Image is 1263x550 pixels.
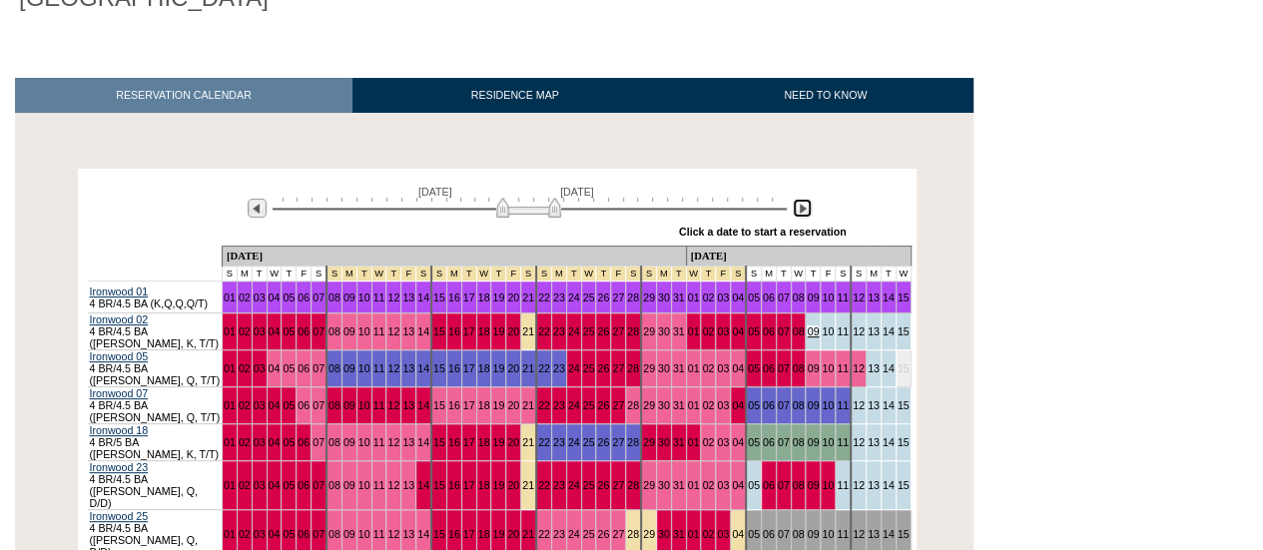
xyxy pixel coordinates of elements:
[507,436,519,448] a: 20
[748,325,760,337] a: 05
[717,479,729,491] a: 03
[269,399,281,411] a: 04
[553,325,565,337] a: 23
[248,199,267,218] img: Previous
[612,291,624,303] a: 27
[568,436,580,448] a: 24
[822,399,834,411] a: 10
[343,399,355,411] a: 09
[269,325,281,337] a: 04
[254,399,266,411] a: 03
[492,479,504,491] a: 19
[837,291,849,303] a: 11
[748,479,760,491] a: 05
[417,325,429,337] a: 14
[522,325,534,337] a: 21
[224,325,236,337] a: 01
[328,399,340,411] a: 08
[688,291,700,303] a: 01
[373,436,385,448] a: 11
[478,436,490,448] a: 18
[90,285,149,297] a: Ironwood 01
[492,436,504,448] a: 19
[478,325,490,337] a: 18
[328,362,340,374] a: 08
[224,479,236,491] a: 01
[688,436,700,448] a: 01
[732,399,744,411] a: 04
[433,325,445,337] a: 15
[463,479,475,491] a: 17
[822,362,834,374] a: 10
[433,362,445,374] a: 15
[627,291,639,303] a: 28
[898,399,910,411] a: 15
[254,362,266,374] a: 03
[463,291,475,303] a: 17
[507,325,519,337] a: 20
[898,479,910,491] a: 15
[283,399,295,411] a: 05
[748,399,760,411] a: 05
[463,362,475,374] a: 17
[328,479,340,491] a: 08
[522,399,534,411] a: 21
[883,325,895,337] a: 14
[239,528,251,540] a: 02
[283,436,295,448] a: 05
[807,325,819,337] a: 09
[538,362,550,374] a: 22
[583,291,595,303] a: 25
[239,399,251,411] a: 02
[868,479,880,491] a: 13
[387,362,399,374] a: 12
[387,399,399,411] a: 12
[763,479,775,491] a: 06
[433,479,445,491] a: 15
[538,399,550,411] a: 22
[417,291,429,303] a: 14
[883,291,895,303] a: 14
[748,291,760,303] a: 05
[402,362,414,374] a: 13
[778,479,790,491] a: 07
[717,325,729,337] a: 03
[298,291,310,303] a: 06
[688,399,700,411] a: 01
[239,436,251,448] a: 02
[90,510,149,522] a: Ironwood 25
[778,362,790,374] a: 07
[507,291,519,303] a: 20
[373,479,385,491] a: 11
[763,362,775,374] a: 06
[732,362,744,374] a: 04
[343,528,355,540] a: 09
[837,325,849,337] a: 11
[837,479,849,491] a: 11
[677,78,973,113] a: NEED TO KNOW
[643,325,655,337] a: 29
[553,291,565,303] a: 23
[807,399,819,411] a: 09
[387,436,399,448] a: 12
[688,362,700,374] a: 01
[898,436,910,448] a: 15
[748,362,760,374] a: 05
[763,291,775,303] a: 06
[822,436,834,448] a: 10
[298,362,310,374] a: 06
[15,78,352,113] a: RESERVATION CALENDAR
[717,362,729,374] a: 03
[597,291,609,303] a: 26
[448,399,460,411] a: 16
[627,479,639,491] a: 28
[433,291,445,303] a: 15
[343,291,355,303] a: 09
[358,436,370,448] a: 10
[507,479,519,491] a: 20
[478,362,490,374] a: 18
[417,399,429,411] a: 14
[269,291,281,303] a: 04
[778,325,790,337] a: 07
[597,479,609,491] a: 26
